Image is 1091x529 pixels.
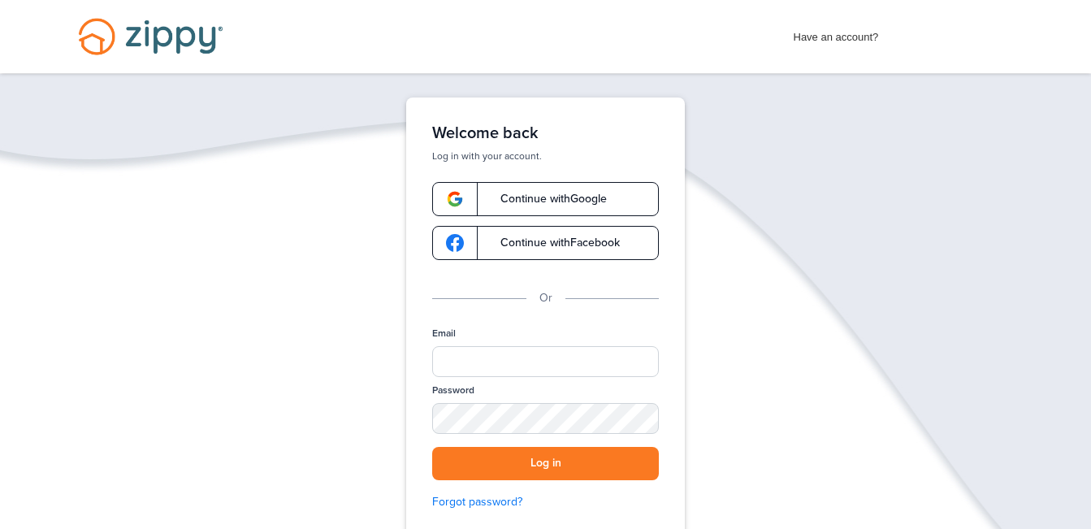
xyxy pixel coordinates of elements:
[432,124,659,143] h1: Welcome back
[432,226,659,260] a: google-logoContinue withFacebook
[446,234,464,252] img: google-logo
[432,150,659,163] p: Log in with your account.
[432,182,659,216] a: google-logoContinue withGoogle
[432,346,659,377] input: Email
[539,289,552,307] p: Or
[446,190,464,208] img: google-logo
[432,327,456,340] label: Email
[432,493,659,511] a: Forgot password?
[432,403,659,434] input: Password
[484,193,607,205] span: Continue with Google
[794,20,879,46] span: Have an account?
[432,447,659,480] button: Log in
[484,237,620,249] span: Continue with Facebook
[432,384,474,397] label: Password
